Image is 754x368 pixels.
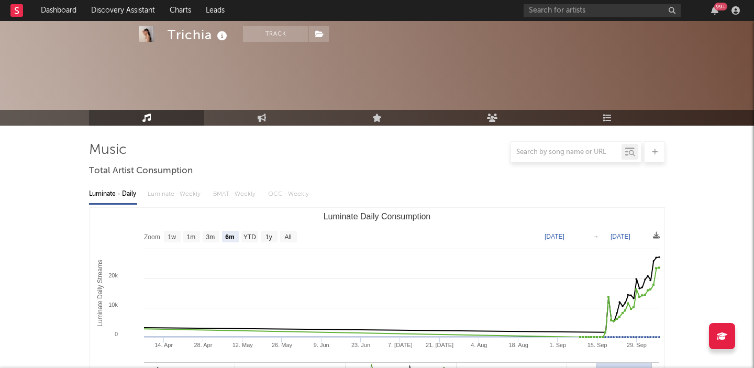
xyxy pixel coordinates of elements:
[243,26,308,42] button: Track
[388,342,413,348] text: 7. [DATE]
[225,233,234,241] text: 6m
[471,342,487,348] text: 4. Aug
[324,212,431,221] text: Luminate Daily Consumption
[587,342,607,348] text: 15. Sep
[168,26,230,43] div: Trichia
[714,3,727,10] div: 99 +
[108,302,118,308] text: 10k
[593,233,599,240] text: →
[194,342,212,348] text: 28. Apr
[314,342,329,348] text: 9. Jun
[89,165,193,177] span: Total Artist Consumption
[611,233,630,240] text: [DATE]
[89,185,137,203] div: Luminate - Daily
[265,233,272,241] text: 1y
[627,342,647,348] text: 29. Sep
[524,4,681,17] input: Search for artists
[154,342,173,348] text: 14. Apr
[115,331,118,337] text: 0
[272,342,293,348] text: 26. May
[206,233,215,241] text: 3m
[284,233,291,241] text: All
[96,260,104,326] text: Luminate Daily Streams
[511,148,622,157] input: Search by song name or URL
[168,233,176,241] text: 1w
[550,342,567,348] text: 1. Sep
[187,233,196,241] text: 1m
[144,233,160,241] text: Zoom
[351,342,370,348] text: 23. Jun
[232,342,253,348] text: 12. May
[243,233,256,241] text: YTD
[508,342,528,348] text: 18. Aug
[108,272,118,278] text: 20k
[711,6,718,15] button: 99+
[545,233,564,240] text: [DATE]
[426,342,453,348] text: 21. [DATE]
